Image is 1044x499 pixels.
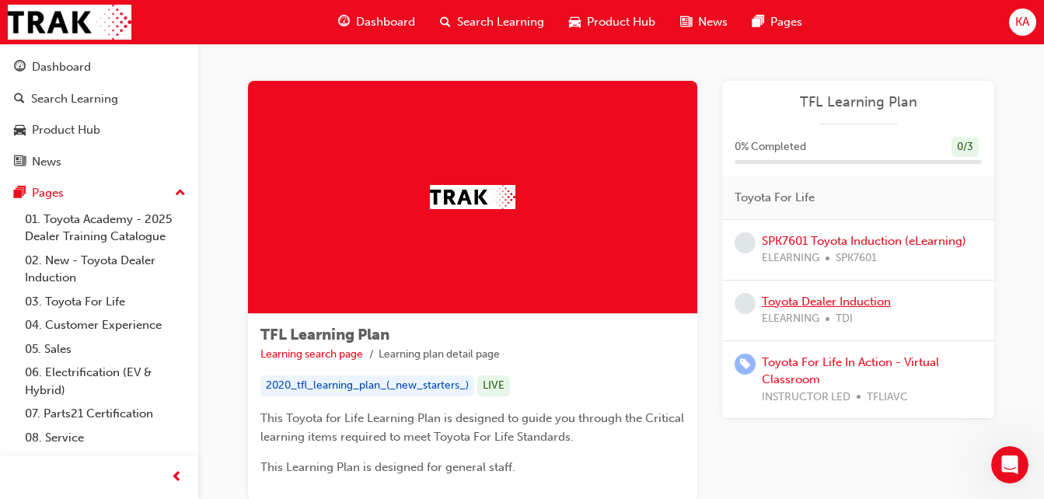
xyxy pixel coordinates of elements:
span: car-icon [14,124,26,138]
div: 2020_tfl_learning_plan_(_new_starters_) [260,375,474,396]
div: Search Learning [31,90,118,108]
a: Toyota Dealer Induction [762,295,891,309]
a: Product Hub [6,116,192,145]
li: Learning plan detail page [379,346,500,364]
span: prev-icon [171,468,183,487]
a: car-iconProduct Hub [557,6,668,38]
button: Pages [6,179,192,208]
div: Pages [32,184,64,202]
a: news-iconNews [668,6,740,38]
span: learningRecordVerb_ENROLL-icon [735,354,756,375]
span: TDI [836,310,853,328]
a: search-iconSearch Learning [428,6,557,38]
a: 08. Service [19,426,192,450]
a: 05. Sales [19,337,192,361]
span: news-icon [14,155,26,169]
button: DashboardSearch LearningProduct HubNews [6,50,192,179]
a: 04. Customer Experience [19,313,192,337]
div: LIVE [477,375,510,396]
img: Trak [8,5,131,40]
span: guage-icon [14,61,26,75]
span: guage-icon [338,12,350,32]
a: 06. Electrification (EV & Hybrid) [19,361,192,402]
img: Trak [430,185,515,209]
span: pages-icon [14,187,26,201]
span: learningRecordVerb_NONE-icon [735,293,756,314]
span: up-icon [175,183,186,204]
a: SPK7601 Toyota Induction (eLearning) [762,234,966,248]
div: Dashboard [32,58,91,76]
span: Search Learning [457,13,544,31]
a: pages-iconPages [740,6,815,38]
a: 07. Parts21 Certification [19,402,192,426]
a: Search Learning [6,85,192,113]
a: Dashboard [6,53,192,82]
span: car-icon [569,12,581,32]
span: INSTRUCTOR LED [762,389,850,407]
span: Pages [770,13,802,31]
span: SPK7601 [836,249,877,267]
a: 09. Technical Training [19,449,192,473]
a: TFL Learning Plan [735,93,982,111]
span: TFL Learning Plan [260,326,389,344]
span: News [698,13,728,31]
span: learningRecordVerb_NONE-icon [735,232,756,253]
div: News [32,153,61,171]
div: 0 / 3 [951,137,979,158]
span: Toyota For Life [735,189,815,207]
a: News [6,148,192,176]
span: ELEARNING [762,310,819,328]
span: pages-icon [752,12,764,32]
a: Learning search page [260,347,363,361]
a: 03. Toyota For Life [19,290,192,314]
span: KA [1015,13,1029,31]
iframe: Intercom live chat [991,446,1028,483]
span: 0 % Completed [735,138,806,156]
span: Product Hub [587,13,655,31]
a: Toyota For Life In Action - Virtual Classroom [762,355,939,387]
a: 02. New - Toyota Dealer Induction [19,249,192,290]
span: TFLIAVC [867,389,908,407]
button: KA [1009,9,1036,36]
span: search-icon [440,12,451,32]
span: ELEARNING [762,249,819,267]
span: Dashboard [356,13,415,31]
a: 01. Toyota Academy - 2025 Dealer Training Catalogue [19,208,192,249]
span: search-icon [14,92,25,106]
span: This Learning Plan is designed for general staff. [260,460,515,474]
div: Product Hub [32,121,100,139]
a: guage-iconDashboard [326,6,428,38]
span: This Toyota for Life Learning Plan is designed to guide you through the Critical learning items r... [260,411,687,444]
span: news-icon [680,12,692,32]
